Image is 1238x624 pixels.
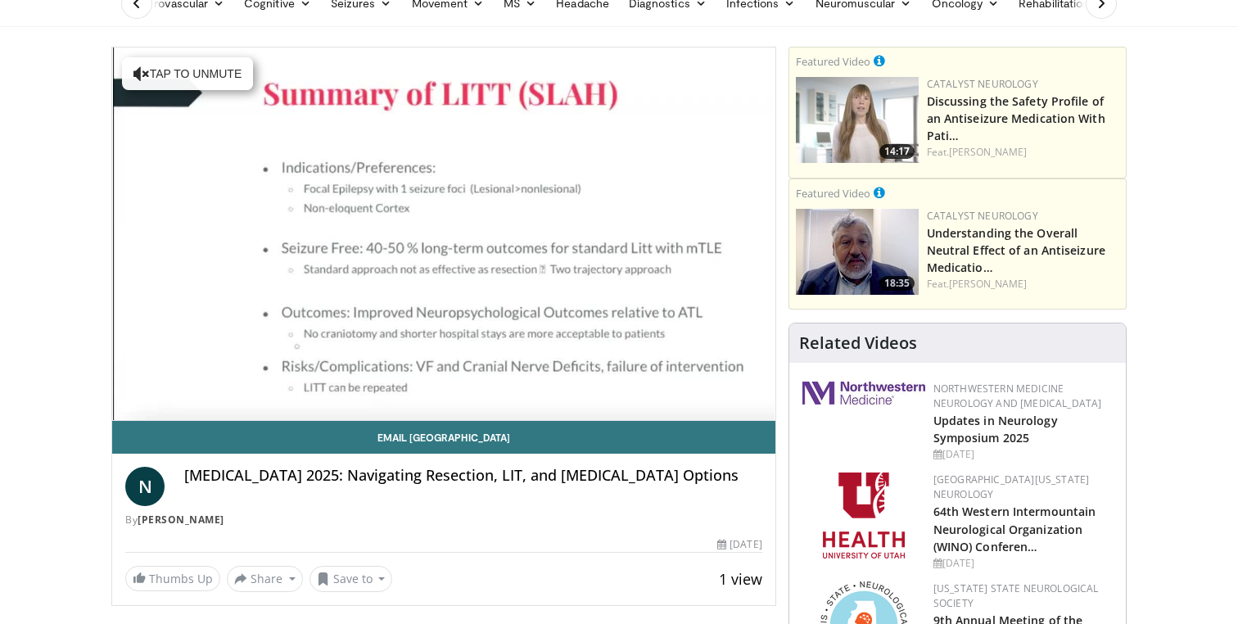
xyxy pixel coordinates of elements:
a: Updates in Neurology Symposium 2025 [933,413,1058,445]
a: N [125,467,165,506]
a: Understanding the Overall Neutral Effect of an Antiseizure Medicatio… [927,225,1105,275]
span: 1 view [719,569,762,589]
h4: [MEDICAL_DATA] 2025: Navigating Resection, LIT, and [MEDICAL_DATA] Options [184,467,762,485]
button: Tap to unmute [122,57,253,90]
div: Feat. [927,277,1119,292]
div: Feat. [927,145,1119,160]
div: By [125,513,762,527]
a: 64th Western Intermountain Neurological Organization (WINO) Conferen… [933,504,1096,554]
small: Featured Video [796,54,870,69]
a: [PERSON_NAME] [949,277,1027,291]
a: Catalyst Neurology [927,77,1038,91]
a: [US_STATE] State Neurological Society [933,581,1099,610]
a: [PERSON_NAME] [138,513,224,527]
a: 14:17 [796,77,919,163]
a: Discussing the Safety Profile of an Antiseizure Medication With Pati… [927,93,1105,143]
span: 14:17 [879,144,915,159]
a: [PERSON_NAME] [949,145,1027,159]
video-js: Video Player [112,47,775,421]
a: Catalyst Neurology [927,209,1038,223]
a: Email [GEOGRAPHIC_DATA] [112,421,775,454]
img: 01bfc13d-03a0-4cb7-bbaa-2eb0a1ecb046.png.150x105_q85_crop-smart_upscale.jpg [796,209,919,295]
a: 18:35 [796,209,919,295]
a: Thumbs Up [125,566,220,591]
a: Northwestern Medicine Neurology and [MEDICAL_DATA] [933,382,1102,410]
small: Featured Video [796,186,870,201]
span: 18:35 [879,276,915,291]
div: [DATE] [933,556,1113,571]
div: [DATE] [717,537,761,552]
button: Save to [309,566,393,592]
button: Share [227,566,303,592]
div: [DATE] [933,447,1113,462]
img: 2a462fb6-9365-492a-ac79-3166a6f924d8.png.150x105_q85_autocrop_double_scale_upscale_version-0.2.jpg [802,382,925,405]
a: [GEOGRAPHIC_DATA][US_STATE] Neurology [933,473,1090,501]
img: c23d0a25-a0b6-49e6-ba12-869cdc8b250a.png.150x105_q85_crop-smart_upscale.jpg [796,77,919,163]
img: f6362829-b0a3-407d-a044-59546adfd345.png.150x105_q85_autocrop_double_scale_upscale_version-0.2.png [823,473,905,558]
h4: Related Videos [799,333,917,353]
